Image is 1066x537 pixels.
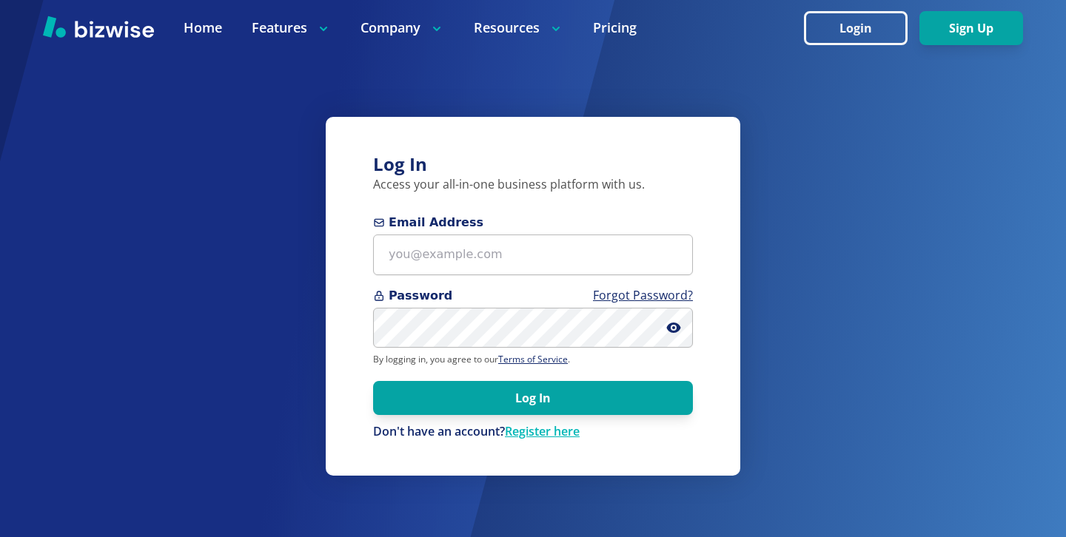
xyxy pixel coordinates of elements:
span: Email Address [373,214,693,232]
a: Sign Up [919,21,1023,36]
p: Don't have an account? [373,424,693,440]
span: Password [373,287,693,305]
a: Pricing [593,18,637,37]
a: Register here [505,423,580,439]
p: Resources [474,18,563,37]
button: Log In [373,381,693,415]
input: you@example.com [373,234,693,275]
p: Features [252,18,331,37]
h3: Log In [373,152,693,177]
a: Terms of Service [498,353,568,365]
img: Bizwise Logo [43,16,154,38]
button: Sign Up [919,11,1023,45]
a: Login [804,21,919,36]
a: Home [184,18,222,37]
a: Forgot Password? [593,287,693,303]
p: Company [361,18,444,37]
p: Access your all-in-one business platform with us. [373,177,693,193]
button: Login [804,11,908,45]
div: Don't have an account?Register here [373,424,693,440]
p: By logging in, you agree to our . [373,354,693,365]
